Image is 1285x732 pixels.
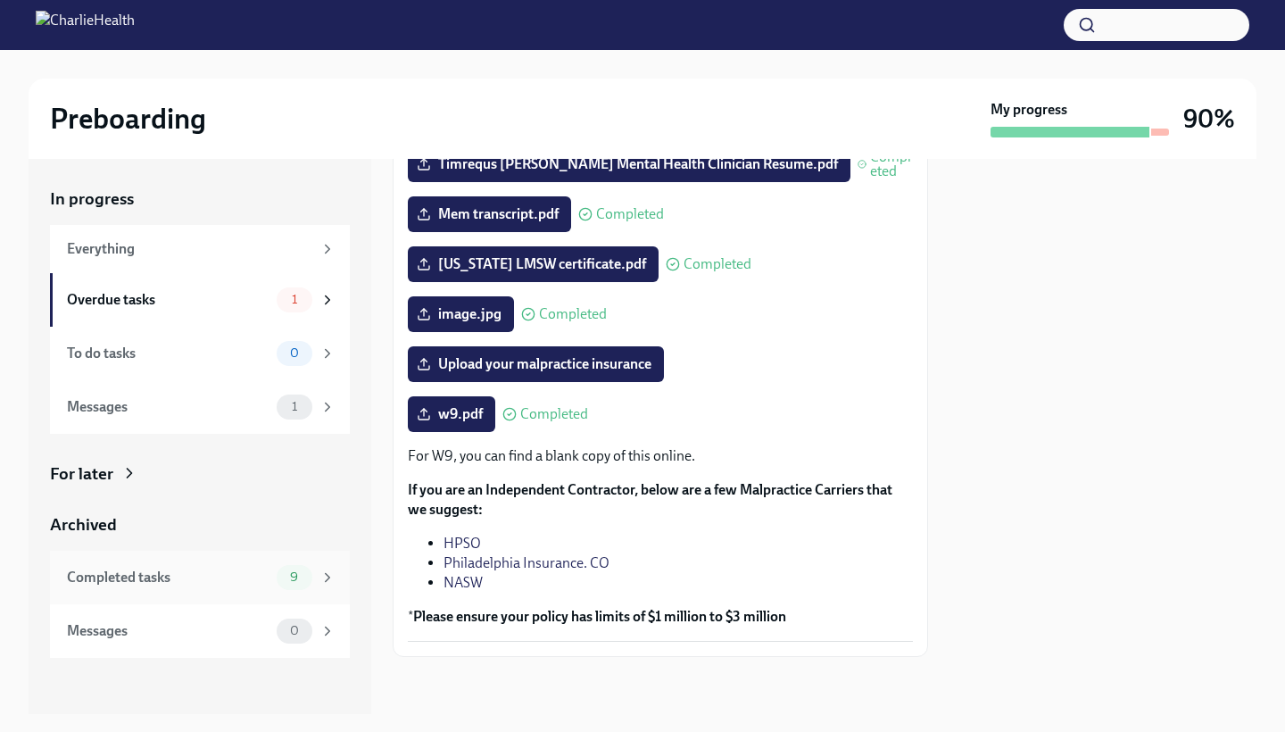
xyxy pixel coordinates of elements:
span: 0 [279,346,310,360]
span: Completed [520,407,588,421]
a: To do tasks0 [50,327,350,380]
label: Upload your malpractice insurance [408,346,664,382]
p: For W9, you can find a blank copy of this online. [408,446,913,466]
a: Overdue tasks1 [50,273,350,327]
div: For later [50,462,113,486]
span: 1 [281,293,308,306]
a: NASW [444,574,483,591]
label: Mem transcript.pdf [408,196,571,232]
div: Completed tasks [67,568,269,587]
span: 9 [279,570,309,584]
img: CharlieHealth [36,11,135,39]
a: Completed tasks9 [50,551,350,604]
span: 0 [279,624,310,637]
span: [US_STATE] LMSW certificate.pdf [420,255,646,273]
a: Messages1 [50,380,350,434]
a: Messages0 [50,604,350,658]
a: HPSO [444,535,481,552]
a: For later [50,462,350,486]
strong: If you are an Independent Contractor, below are a few Malpractice Carriers that we suggest: [408,481,892,518]
div: To do tasks [67,344,269,363]
span: Upload your malpractice insurance [420,355,651,373]
a: Archived [50,513,350,537]
h3: 90% [1183,103,1235,135]
span: Completed [539,307,607,321]
label: image.jpg [408,296,514,332]
a: Everything [50,225,350,273]
a: Philadelphia Insurance. CO [444,554,609,571]
strong: Please ensure your policy has limits of $1 million to $3 million [413,608,786,625]
span: 1 [281,400,308,413]
span: Completed [870,150,913,179]
label: [US_STATE] LMSW certificate.pdf [408,246,659,282]
h2: Preboarding [50,101,206,137]
span: Completed [684,257,751,271]
div: Messages [67,621,269,641]
div: Messages [67,397,269,417]
div: Overdue tasks [67,290,269,310]
strong: My progress [991,100,1067,120]
a: In progress [50,187,350,211]
div: Everything [67,239,312,259]
label: Timrequs [PERSON_NAME] Mental Health Clinician Resume.pdf [408,146,850,182]
span: image.jpg [420,305,502,323]
span: Timrequs [PERSON_NAME] Mental Health Clinician Resume.pdf [420,155,838,173]
label: w9.pdf [408,396,495,432]
span: Mem transcript.pdf [420,205,559,223]
span: Completed [596,207,664,221]
span: w9.pdf [420,405,483,423]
